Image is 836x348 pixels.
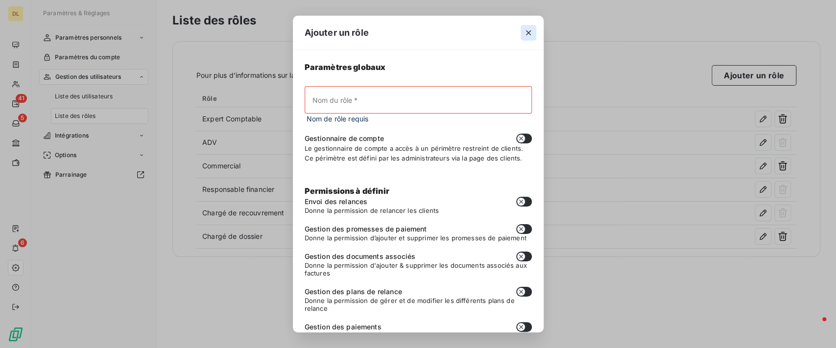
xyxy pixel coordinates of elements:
[305,186,389,196] span: Permissions à définir
[305,26,369,39] span: Ajouter un rôle
[305,224,427,234] span: Gestion des promesses de paiement
[305,332,532,340] span: Donne la permission de gérer les paiements
[305,62,532,73] span: Paramètres globaux
[305,297,532,312] span: Donne la permission de gérer et de modifier les différents plans de relance
[305,322,382,332] span: Gestion des paiements
[305,252,416,261] span: Gestion des documents associés
[305,134,384,143] span: Gestionnaire de compte
[305,197,368,207] span: Envoi des relances
[305,144,524,162] span: Le gestionnaire de compte a accès à un périmètre restreint de clients. Ce périmètre est défini pa...
[305,207,532,214] span: Donne la permission de relancer les clients
[803,315,826,338] iframe: Intercom live chat
[305,114,532,124] span: Nom de rôle requis
[305,86,532,114] input: placeholder
[305,261,532,277] span: Donne la permission d'ajouter & supprimer les documents associés aux factures
[305,234,532,242] span: Donne la permission d’ajouter et supprimer les promesses de paiement
[305,287,402,297] span: Gestion des plans de relance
